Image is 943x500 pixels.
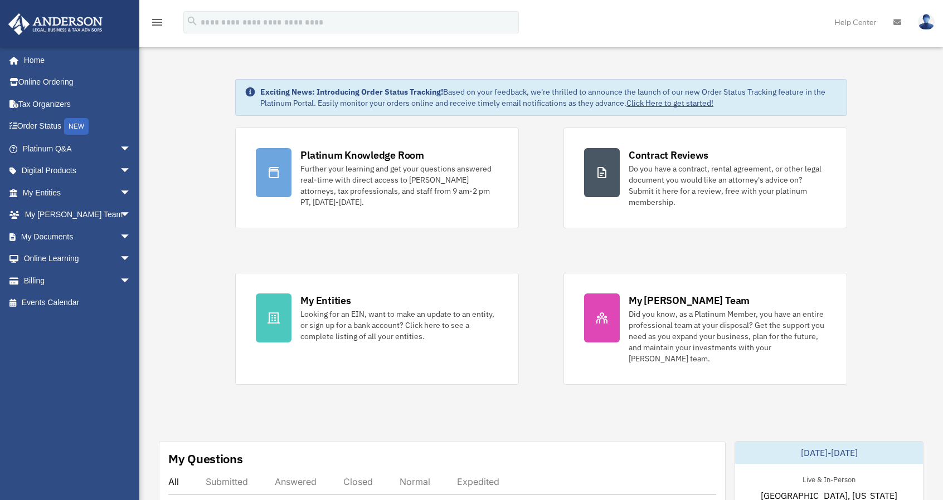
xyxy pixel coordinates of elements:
strong: Exciting News: Introducing Order Status Tracking! [260,87,443,97]
div: [DATE]-[DATE] [735,442,923,464]
div: My [PERSON_NAME] Team [629,293,750,307]
a: Platinum Knowledge Room Further your learning and get your questions answered real-time with dire... [235,128,519,228]
div: My Questions [168,450,243,467]
a: My Documentsarrow_drop_down [8,226,148,248]
a: menu [150,19,164,29]
div: My Entities [300,293,351,307]
a: Events Calendar [8,292,148,314]
div: Normal [400,476,430,487]
a: Click Here to get started! [626,98,713,108]
a: Billingarrow_drop_down [8,269,148,292]
img: Anderson Advisors Platinum Portal [5,13,106,35]
a: Online Ordering [8,71,148,94]
div: Submitted [206,476,248,487]
a: My [PERSON_NAME] Team Did you know, as a Platinum Member, you have an entire professional team at... [563,273,847,385]
a: My Entitiesarrow_drop_down [8,182,148,204]
span: arrow_drop_down [120,226,142,248]
a: My Entities Looking for an EIN, want to make an update to an entity, or sign up for a bank accoun... [235,273,519,385]
div: Based on your feedback, we're thrilled to announce the launch of our new Order Status Tracking fe... [260,86,838,109]
i: search [186,15,198,27]
div: Answered [275,476,317,487]
i: menu [150,16,164,29]
a: Online Learningarrow_drop_down [8,248,148,270]
div: Did you know, as a Platinum Member, you have an entire professional team at your disposal? Get th... [629,308,827,364]
div: Looking for an EIN, want to make an update to an entity, or sign up for a bank account? Click her... [300,308,498,342]
div: NEW [64,118,89,135]
a: Platinum Q&Aarrow_drop_down [8,138,148,160]
div: Do you have a contract, rental agreement, or other legal document you would like an attorney's ad... [629,163,827,208]
span: arrow_drop_down [120,204,142,227]
div: Contract Reviews [629,148,708,162]
a: Home [8,49,142,71]
a: Digital Productsarrow_drop_down [8,160,148,182]
a: My [PERSON_NAME] Teamarrow_drop_down [8,204,148,226]
img: User Pic [918,14,935,30]
div: Expedited [457,476,499,487]
div: Live & In-Person [794,473,864,484]
div: Platinum Knowledge Room [300,148,424,162]
a: Order StatusNEW [8,115,148,138]
span: arrow_drop_down [120,160,142,183]
a: Tax Organizers [8,93,148,115]
div: All [168,476,179,487]
span: arrow_drop_down [120,269,142,292]
div: Closed [343,476,373,487]
span: arrow_drop_down [120,182,142,204]
span: arrow_drop_down [120,138,142,160]
div: Further your learning and get your questions answered real-time with direct access to [PERSON_NAM... [300,163,498,208]
a: Contract Reviews Do you have a contract, rental agreement, or other legal document you would like... [563,128,847,228]
span: arrow_drop_down [120,248,142,271]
